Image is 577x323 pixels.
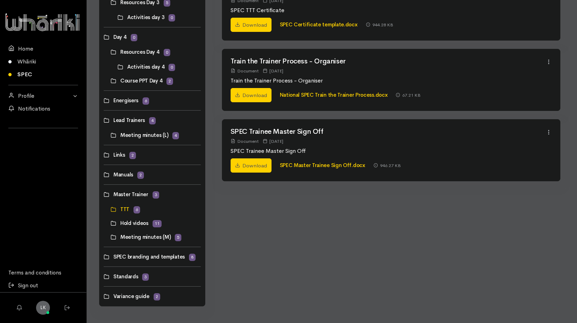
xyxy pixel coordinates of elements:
div: Follow us on LinkedIn [8,132,78,149]
div: 944.28 KB [366,21,393,28]
p: SPEC Trainee Master Sign Off [231,147,546,155]
a: SPEC Master Trainee Sign Off.docx [280,162,365,168]
div: Document [231,138,259,145]
div: 946.27 KB [373,162,401,169]
div: Document [231,67,259,75]
div: 67.21 KB [396,91,421,99]
div: [DATE] [263,67,283,75]
a: SPEC Certificate template.docx [280,21,358,28]
a: Download [231,158,272,173]
a: Download [231,88,272,103]
h2: Train the Trainer Process - Organiser [231,58,546,65]
a: Download [231,18,272,32]
a: National SPEC Train the Trainer Process.docx [280,91,388,98]
p: SPEC TTT Certificate [231,6,546,15]
div: [DATE] [263,138,283,145]
p: Train the Trainer Process - Organiser [231,77,546,85]
iframe: LinkedIn Embedded Content [29,132,57,141]
a: LK [36,301,50,315]
h2: SPEC Trainee Master Sign Off [231,128,546,136]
